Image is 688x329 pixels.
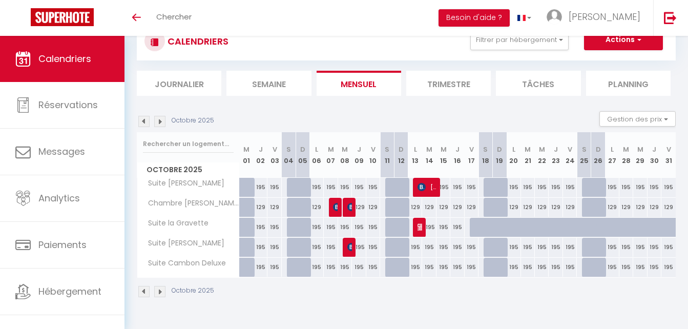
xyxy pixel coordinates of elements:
div: 195 [338,218,352,237]
abbr: L [315,145,318,154]
span: Suite [PERSON_NAME] [139,178,227,189]
th: 30 [648,132,661,178]
abbr: V [469,145,474,154]
span: Analytics [38,192,80,204]
div: 195 [521,258,535,277]
th: 10 [366,132,380,178]
span: Octobre 2025 [137,162,239,177]
img: ... [547,9,562,25]
div: 129 [661,198,676,217]
span: [PERSON_NAME] [333,197,338,217]
div: 195 [267,218,281,237]
div: 129 [436,198,450,217]
abbr: V [666,145,671,154]
span: [PERSON_NAME] [569,10,640,23]
div: 195 [324,258,338,277]
abbr: J [455,145,460,154]
div: 195 [338,178,352,197]
div: 129 [619,198,633,217]
th: 23 [549,132,562,178]
div: 129 [450,198,464,217]
abbr: L [414,145,417,154]
img: Super Booking [31,8,94,26]
span: Chercher [156,11,192,22]
li: Mensuel [317,71,401,96]
div: 129 [535,198,549,217]
div: 195 [267,258,281,277]
span: Calendriers [38,52,91,65]
div: 195 [521,238,535,257]
abbr: J [259,145,263,154]
div: 195 [535,178,549,197]
span: [PERSON_NAME] [347,237,352,257]
div: 195 [633,178,647,197]
button: Besoin d'aide ? [439,9,510,27]
th: 06 [310,132,324,178]
img: logout [664,11,677,24]
div: 195 [549,258,562,277]
div: 195 [254,178,267,197]
div: 195 [535,238,549,257]
abbr: L [611,145,614,154]
div: 195 [366,218,380,237]
div: 195 [254,218,267,237]
div: 195 [549,178,562,197]
th: 01 [240,132,254,178]
p: Octobre 2025 [172,286,214,296]
span: Chambre [PERSON_NAME] [139,198,241,209]
div: 195 [661,258,676,277]
div: 195 [436,238,450,257]
div: 195 [352,178,366,197]
abbr: D [300,145,305,154]
div: 129 [366,198,380,217]
abbr: V [568,145,572,154]
div: 129 [254,198,267,217]
th: 16 [450,132,464,178]
div: 195 [633,258,647,277]
span: Suite [PERSON_NAME] [139,238,227,249]
abbr: M [525,145,531,154]
p: Octobre 2025 [172,116,214,126]
th: 04 [282,132,296,178]
div: 195 [619,258,633,277]
div: 195 [633,238,647,257]
div: 195 [310,218,324,237]
th: 13 [408,132,422,178]
div: 129 [521,198,535,217]
div: 195 [619,178,633,197]
abbr: M [539,145,545,154]
abbr: D [399,145,404,154]
div: 195 [436,218,450,237]
abbr: M [328,145,334,154]
abbr: S [385,145,389,154]
abbr: L [512,145,515,154]
li: Journalier [137,71,221,96]
div: 195 [324,238,338,257]
abbr: D [497,145,502,154]
abbr: M [342,145,348,154]
th: 11 [380,132,394,178]
th: 29 [633,132,647,178]
li: Tâches [496,71,580,96]
abbr: S [286,145,291,154]
div: 195 [310,258,324,277]
abbr: M [441,145,447,154]
span: [PERSON_NAME] le vélo voyager [418,217,422,237]
div: 129 [549,198,562,217]
li: Semaine [226,71,311,96]
th: 02 [254,132,267,178]
th: 09 [352,132,366,178]
div: 195 [605,238,619,257]
button: Gestion des prix [599,111,676,127]
div: 195 [422,258,436,277]
div: 129 [648,198,661,217]
div: 195 [563,178,577,197]
div: 195 [338,258,352,277]
div: 195 [366,238,380,257]
span: [PERSON_NAME] [418,177,436,197]
div: 195 [605,258,619,277]
div: 195 [366,258,380,277]
div: 195 [352,258,366,277]
span: Suite Cambon Deluxe [139,258,228,269]
span: Suite la Gravette [139,218,211,229]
